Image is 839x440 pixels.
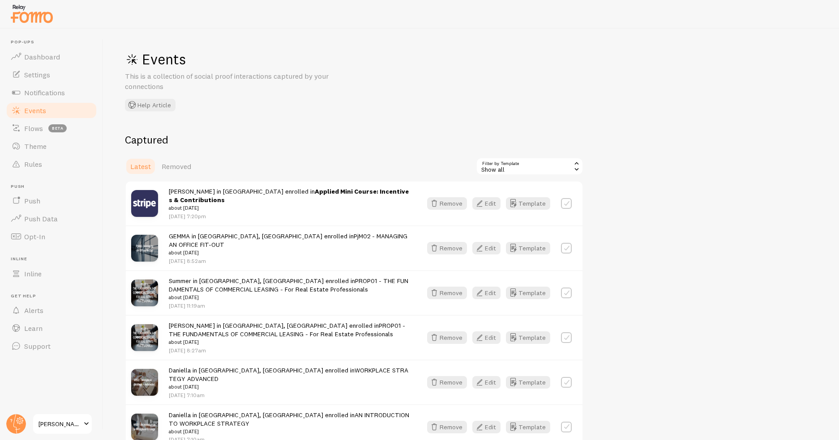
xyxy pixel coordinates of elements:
[24,196,40,205] span: Push
[427,376,467,389] button: Remove
[169,232,407,249] a: PjM02 - MANAGING AN OFFICE FIT-OUT
[24,142,47,151] span: Theme
[472,242,506,254] a: Edit
[169,277,408,293] a: PROP01 - THE FUNDAMENTALS OF COMMERCIAL LEASING - For Real Estate Professionals
[506,242,550,254] button: Template
[9,2,54,25] img: fomo-relay-logo-orange.svg
[5,228,98,245] a: Opt-In
[11,39,98,45] span: Pop-ups
[24,160,42,169] span: Rules
[11,256,98,262] span: Inline
[427,197,467,210] button: Remove
[131,235,158,262] img: PjM02-ManagingAnOfficeFit-Out_small.png
[130,162,151,171] span: Latest
[5,137,98,155] a: Theme
[427,287,467,299] button: Remove
[169,277,411,302] span: Summer in [GEOGRAPHIC_DATA], [GEOGRAPHIC_DATA] enrolled in
[5,66,98,84] a: Settings
[506,287,550,299] button: Template
[11,293,98,299] span: Get Help
[472,331,501,344] button: Edit
[472,287,501,299] button: Edit
[5,119,98,137] a: Flows beta
[506,421,550,433] button: Template
[169,427,411,436] small: about [DATE]
[472,197,501,210] button: Edit
[5,48,98,66] a: Dashboard
[169,187,409,204] strong: Applied Mini Course: Incentives & Contributions
[169,366,411,391] span: Daniella in [GEOGRAPHIC_DATA], [GEOGRAPHIC_DATA] enrolled in
[169,249,411,257] small: about [DATE]
[169,347,411,354] p: [DATE] 8:27am
[472,421,501,433] button: Edit
[24,106,46,115] span: Events
[472,197,506,210] a: Edit
[24,88,65,97] span: Notifications
[169,204,411,212] small: about [DATE]
[169,338,411,346] small: about [DATE]
[427,421,467,433] button: Remove
[131,324,158,351] img: PROP01_-_The_Fundamentals_of_Commercial_Leasing_-_For_Real_Estate_Professionals_small.png
[5,301,98,319] a: Alerts
[5,210,98,228] a: Push Data
[5,192,98,210] a: Push
[39,419,81,429] span: [PERSON_NAME] Education
[125,157,156,175] a: Latest
[24,306,43,315] span: Alerts
[32,413,93,435] a: [PERSON_NAME] Education
[472,421,506,433] a: Edit
[125,50,394,68] h1: Events
[472,287,506,299] a: Edit
[24,214,58,223] span: Push Data
[169,187,411,212] span: [PERSON_NAME] in [GEOGRAPHIC_DATA] enrolled in
[5,265,98,283] a: Inline
[169,391,411,399] p: [DATE] 7:10am
[169,383,411,391] small: about [DATE]
[156,157,197,175] a: Removed
[125,133,583,147] h2: Captured
[131,369,158,396] img: WS02-WorkplaceStrategy_Advanced_small.png
[24,324,43,333] span: Learn
[169,411,409,427] a: AN INTRODUCTION TO WORKPLACE STRATEGY
[169,257,411,265] p: [DATE] 8:52am
[506,331,550,344] button: Template
[131,190,158,217] img: stripe.png
[5,319,98,337] a: Learn
[169,293,411,301] small: about [DATE]
[169,366,408,383] a: WORKPLACE STRATEGY ADVANCED
[472,242,501,254] button: Edit
[131,279,158,306] img: PROP01_-_The_Fundamentals_of_Commercial_Leasing_-_For_Real_Estate_Professionals_small.png
[24,342,51,351] span: Support
[5,102,98,119] a: Events
[472,376,501,389] button: Edit
[472,331,506,344] a: Edit
[427,331,467,344] button: Remove
[427,242,467,254] button: Remove
[5,155,98,173] a: Rules
[169,322,405,338] a: PROP01 - THE FUNDAMENTALS OF COMMERCIAL LEASING - For Real Estate Professionals
[24,52,60,61] span: Dashboard
[169,302,411,309] p: [DATE] 11:19am
[506,197,550,210] button: Template
[169,232,411,257] span: GEMMA in [GEOGRAPHIC_DATA], [GEOGRAPHIC_DATA] enrolled in
[11,184,98,190] span: Push
[5,84,98,102] a: Notifications
[24,269,42,278] span: Inline
[169,212,411,220] p: [DATE] 7:20pm
[48,124,67,132] span: beta
[162,162,191,171] span: Removed
[169,411,411,436] span: Daniella in [GEOGRAPHIC_DATA], [GEOGRAPHIC_DATA] enrolled in
[506,376,550,389] button: Template
[472,376,506,389] a: Edit
[169,322,411,347] span: [PERSON_NAME] in [GEOGRAPHIC_DATA], [GEOGRAPHIC_DATA] enrolled in
[24,232,45,241] span: Opt-In
[24,124,43,133] span: Flows
[125,99,176,111] button: Help Article
[5,337,98,355] a: Support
